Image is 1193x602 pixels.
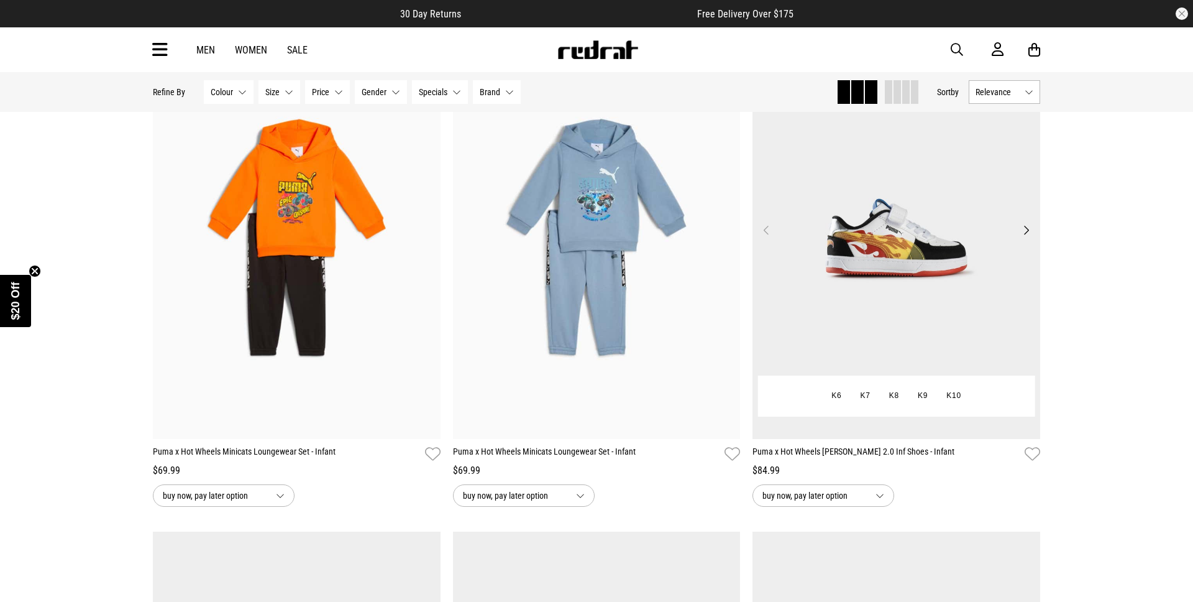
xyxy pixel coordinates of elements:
[463,488,566,503] span: buy now, pay later option
[880,385,908,407] button: K8
[419,87,447,97] span: Specials
[153,484,295,507] button: buy now, pay later option
[153,463,441,478] div: $69.99
[10,5,47,42] button: Open LiveChat chat widget
[822,385,851,407] button: K6
[204,80,254,104] button: Colour
[453,484,595,507] button: buy now, pay later option
[412,80,468,104] button: Specials
[153,36,441,439] img: Puma X Hot Wheels Minicats Loungewear Set - Infant in Black
[453,36,741,439] img: Puma X Hot Wheels Minicats Loungewear Set - Infant in Blue
[697,8,793,20] span: Free Delivery Over $175
[473,80,521,104] button: Brand
[752,463,1040,478] div: $84.99
[453,445,720,463] a: Puma x Hot Wheels Minicats Loungewear Set - Infant
[362,87,386,97] span: Gender
[153,87,185,97] p: Refine By
[486,7,672,20] iframe: Customer reviews powered by Trustpilot
[851,385,879,407] button: K7
[235,44,267,56] a: Women
[1018,223,1034,238] button: Next
[752,445,1020,463] a: Puma x Hot Wheels [PERSON_NAME] 2.0 Inf Shoes - Infant
[480,87,500,97] span: Brand
[453,463,741,478] div: $69.99
[258,80,300,104] button: Size
[29,265,41,277] button: Close teaser
[752,36,1040,439] img: Puma X Hot Wheels Caven 2.0 Inf Shoes - Infant in White
[211,87,233,97] span: Colour
[305,80,350,104] button: Price
[937,385,971,407] button: K10
[196,44,215,56] a: Men
[759,223,774,238] button: Previous
[752,484,894,507] button: buy now, pay later option
[969,80,1040,104] button: Relevance
[976,87,1020,97] span: Relevance
[265,87,280,97] span: Size
[9,282,22,320] span: $20 Off
[287,44,308,56] a: Sale
[908,385,937,407] button: K9
[153,445,420,463] a: Puma x Hot Wheels Minicats Loungewear Set - Infant
[163,488,266,503] span: buy now, pay later option
[312,87,329,97] span: Price
[937,85,959,100] button: Sortby
[951,87,959,97] span: by
[762,488,866,503] span: buy now, pay later option
[557,40,639,59] img: Redrat logo
[400,8,461,20] span: 30 Day Returns
[355,80,407,104] button: Gender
